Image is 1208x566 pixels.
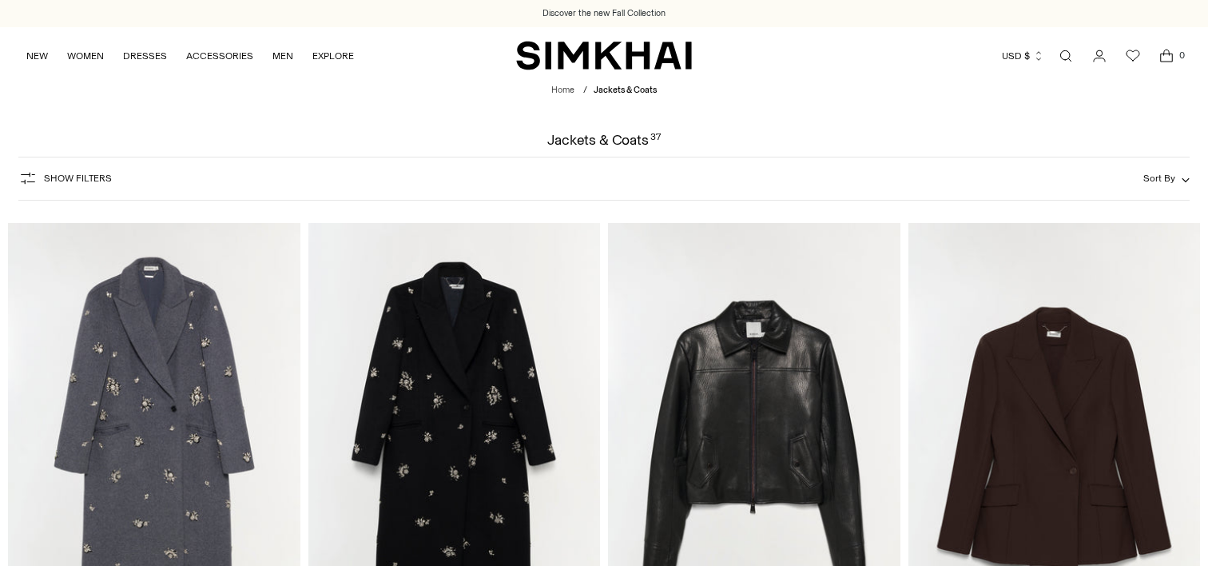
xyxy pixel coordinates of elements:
button: Sort By [1143,169,1190,187]
a: Wishlist [1117,40,1149,72]
button: Show Filters [18,165,112,191]
a: NEW [26,38,48,74]
a: SIMKHAI [516,40,692,71]
h1: Jackets & Coats [547,133,661,147]
nav: breadcrumbs [551,84,657,98]
a: Go to the account page [1083,40,1115,72]
span: Show Filters [44,173,112,184]
span: 0 [1174,48,1189,62]
div: / [583,84,587,98]
a: EXPLORE [312,38,354,74]
a: WOMEN [67,38,104,74]
span: Sort By [1143,173,1175,184]
a: Open search modal [1050,40,1082,72]
a: MEN [272,38,293,74]
a: Home [551,85,574,95]
a: Open cart modal [1150,40,1182,72]
button: USD $ [1002,38,1044,74]
span: Jackets & Coats [594,85,657,95]
a: DRESSES [123,38,167,74]
a: ACCESSORIES [186,38,253,74]
a: Discover the new Fall Collection [542,7,666,20]
div: 37 [650,133,661,147]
